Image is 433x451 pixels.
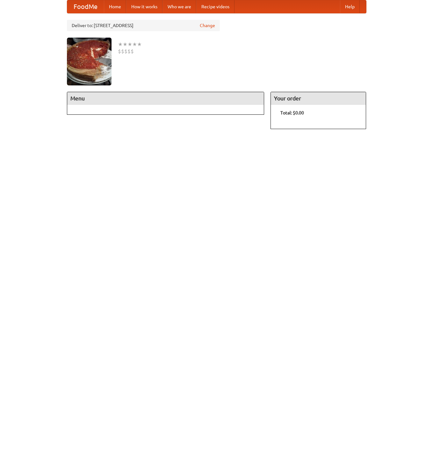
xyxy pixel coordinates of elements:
b: Total: $0.00 [280,110,304,115]
li: ★ [118,41,123,48]
a: Home [104,0,126,13]
a: Recipe videos [196,0,235,13]
a: Help [340,0,360,13]
li: ★ [137,41,142,48]
div: Deliver to: [STREET_ADDRESS] [67,20,220,31]
a: Who we are [162,0,196,13]
a: How it works [126,0,162,13]
li: $ [127,48,131,55]
h4: Your order [271,92,366,105]
li: ★ [132,41,137,48]
li: $ [131,48,134,55]
li: $ [118,48,121,55]
li: ★ [127,41,132,48]
a: FoodMe [67,0,104,13]
h4: Menu [67,92,264,105]
img: angular.jpg [67,38,112,85]
li: ★ [123,41,127,48]
li: $ [124,48,127,55]
li: $ [121,48,124,55]
a: Change [200,22,215,29]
